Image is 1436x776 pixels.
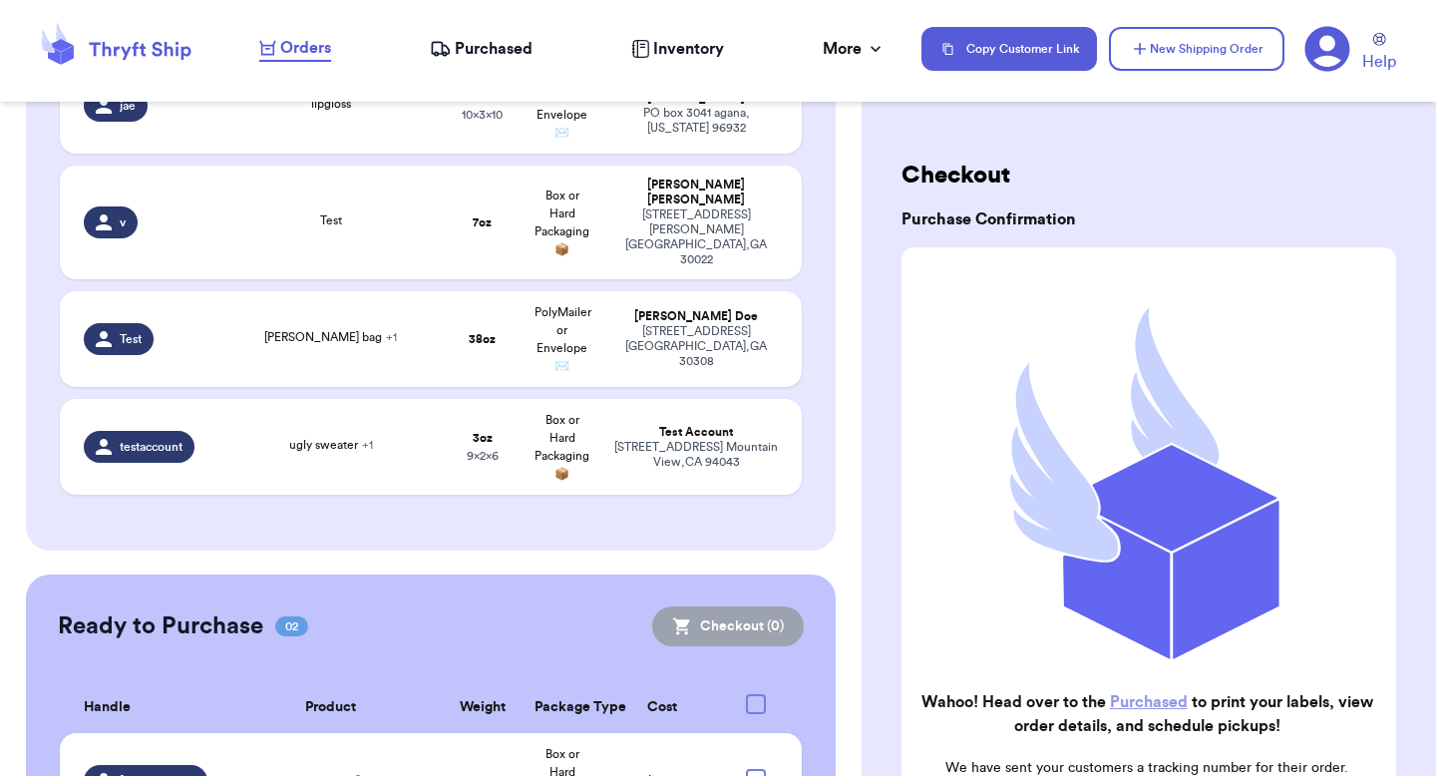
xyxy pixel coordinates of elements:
[120,439,182,455] span: testaccount
[311,98,351,110] span: lipgloss
[469,333,496,345] strong: 38 oz
[614,425,778,440] div: Test Account
[535,414,589,480] span: Box or Hard Packaging 📦
[430,37,533,61] a: Purchased
[320,214,342,226] span: Test
[219,682,443,733] th: Product
[652,606,804,646] button: Checkout (0)
[901,207,1396,231] h3: Purchase Confirmation
[275,616,308,636] span: 02
[1110,694,1188,710] a: Purchased
[1109,27,1284,71] button: New Shipping Order
[614,309,778,324] div: [PERSON_NAME] Doe
[259,36,331,62] a: Orders
[1362,33,1396,74] a: Help
[443,682,523,733] th: Weight
[120,214,126,230] span: v
[917,690,1376,738] h2: Wahoo! Head over to the to print your labels, view order details, and schedule pickups!
[58,610,263,642] h2: Ready to Purchase
[462,109,503,121] span: 10 x 3 x 10
[264,331,397,343] span: [PERSON_NAME] bag
[386,331,397,343] span: + 1
[473,432,493,444] strong: 3 oz
[823,37,886,61] div: More
[535,306,591,372] span: PolyMailer or Envelope ✉️
[1362,50,1396,74] span: Help
[614,178,778,207] div: [PERSON_NAME] [PERSON_NAME]
[120,331,142,347] span: Test
[455,37,533,61] span: Purchased
[473,216,492,228] strong: 7 oz
[921,27,1097,71] button: Copy Customer Link
[614,324,778,369] div: [STREET_ADDRESS] [GEOGRAPHIC_DATA] , GA 30308
[614,106,778,136] div: PO box 3041 agana , [US_STATE] 96932
[602,682,722,733] th: Cost
[523,682,602,733] th: Package Type
[614,207,778,267] div: [STREET_ADDRESS] [PERSON_NAME][GEOGRAPHIC_DATA] , GA 30022
[901,160,1396,192] h2: Checkout
[653,37,724,61] span: Inventory
[289,439,373,451] span: ugly sweater
[280,36,331,60] span: Orders
[535,190,589,255] span: Box or Hard Packaging 📦
[631,37,724,61] a: Inventory
[362,439,373,451] span: + 1
[120,98,136,114] span: jae
[467,450,499,462] span: 9 x 2 x 6
[84,697,131,718] span: Handle
[614,440,778,470] div: [STREET_ADDRESS] Mountain View , CA 94043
